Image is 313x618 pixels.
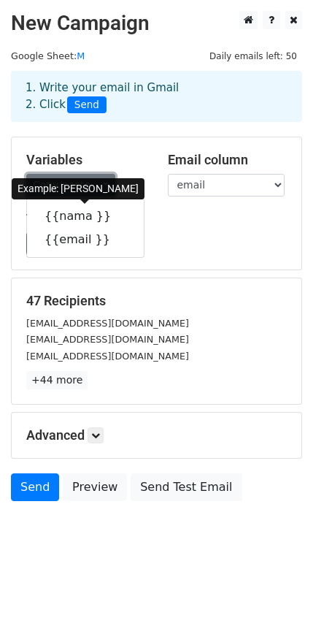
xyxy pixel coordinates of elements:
[26,427,287,443] h5: Advanced
[63,473,127,501] a: Preview
[26,293,287,309] h5: 47 Recipients
[26,371,88,389] a: +44 more
[77,50,85,61] a: M
[27,228,144,251] a: {{email }}
[27,205,144,228] a: {{nama }}
[26,152,146,168] h5: Variables
[26,318,189,329] small: [EMAIL_ADDRESS][DOMAIN_NAME]
[26,351,189,362] small: [EMAIL_ADDRESS][DOMAIN_NAME]
[12,178,144,199] div: Example: [PERSON_NAME]
[168,152,287,168] h5: Email column
[204,48,302,64] span: Daily emails left: 50
[204,50,302,61] a: Daily emails left: 50
[67,96,107,114] span: Send
[240,548,313,618] iframe: Chat Widget
[11,473,59,501] a: Send
[15,80,298,113] div: 1. Write your email in Gmail 2. Click
[11,11,302,36] h2: New Campaign
[26,334,189,345] small: [EMAIL_ADDRESS][DOMAIN_NAME]
[11,50,85,61] small: Google Sheet:
[131,473,241,501] a: Send Test Email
